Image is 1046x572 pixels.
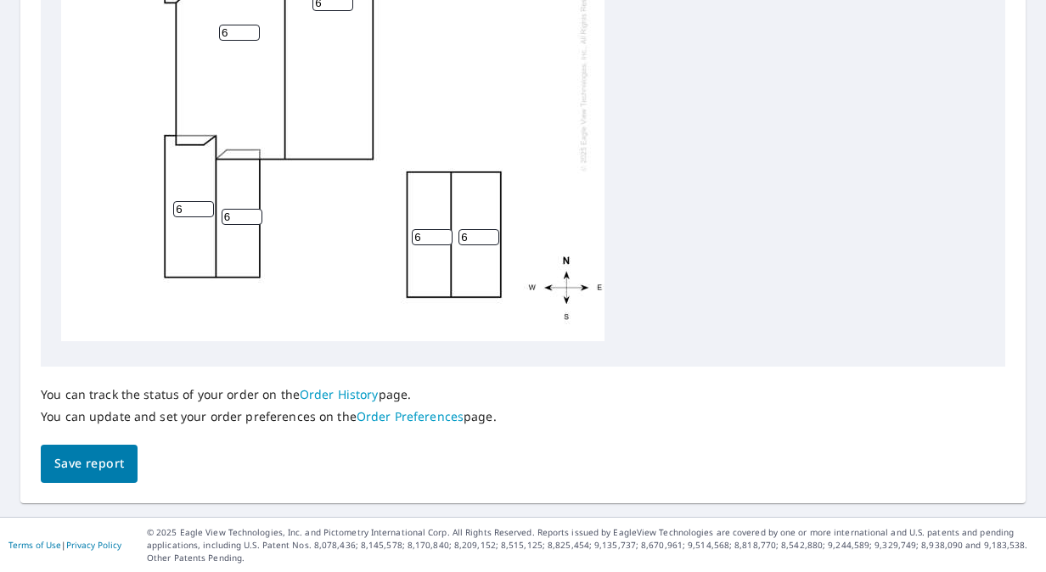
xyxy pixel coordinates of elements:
[41,445,138,483] button: Save report
[8,539,61,551] a: Terms of Use
[300,386,379,402] a: Order History
[41,409,497,424] p: You can update and set your order preferences on the page.
[357,408,464,424] a: Order Preferences
[41,387,497,402] p: You can track the status of your order on the page.
[147,526,1038,564] p: © 2025 Eagle View Technologies, Inc. and Pictometry International Corp. All Rights Reserved. Repo...
[66,539,121,551] a: Privacy Policy
[8,540,121,550] p: |
[54,453,124,474] span: Save report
